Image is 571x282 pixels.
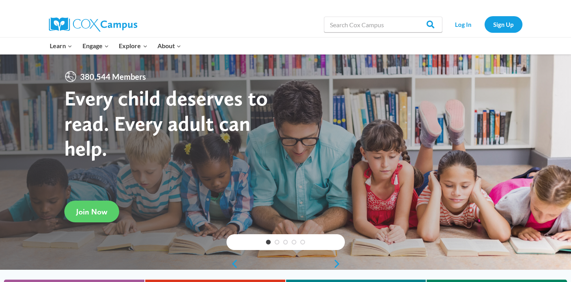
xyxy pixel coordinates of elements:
span: Engage [82,41,109,51]
span: Join Now [76,207,107,216]
span: Learn [50,41,72,51]
a: 2 [275,240,279,244]
img: Cox Campus [49,17,137,32]
a: Sign Up [485,16,522,32]
nav: Secondary Navigation [446,16,522,32]
a: Log In [446,16,481,32]
a: 4 [292,240,296,244]
a: Join Now [64,201,119,222]
a: 5 [300,240,305,244]
a: 1 [266,240,271,244]
a: next [333,259,345,269]
span: About [157,41,181,51]
span: 380,544 Members [77,70,149,83]
a: 3 [283,240,288,244]
span: Explore [119,41,147,51]
a: previous [227,259,238,269]
input: Search Cox Campus [324,17,442,32]
strong: Every child deserves to read. Every adult can help. [64,85,268,161]
div: content slider buttons [227,256,345,272]
nav: Primary Navigation [45,38,186,54]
